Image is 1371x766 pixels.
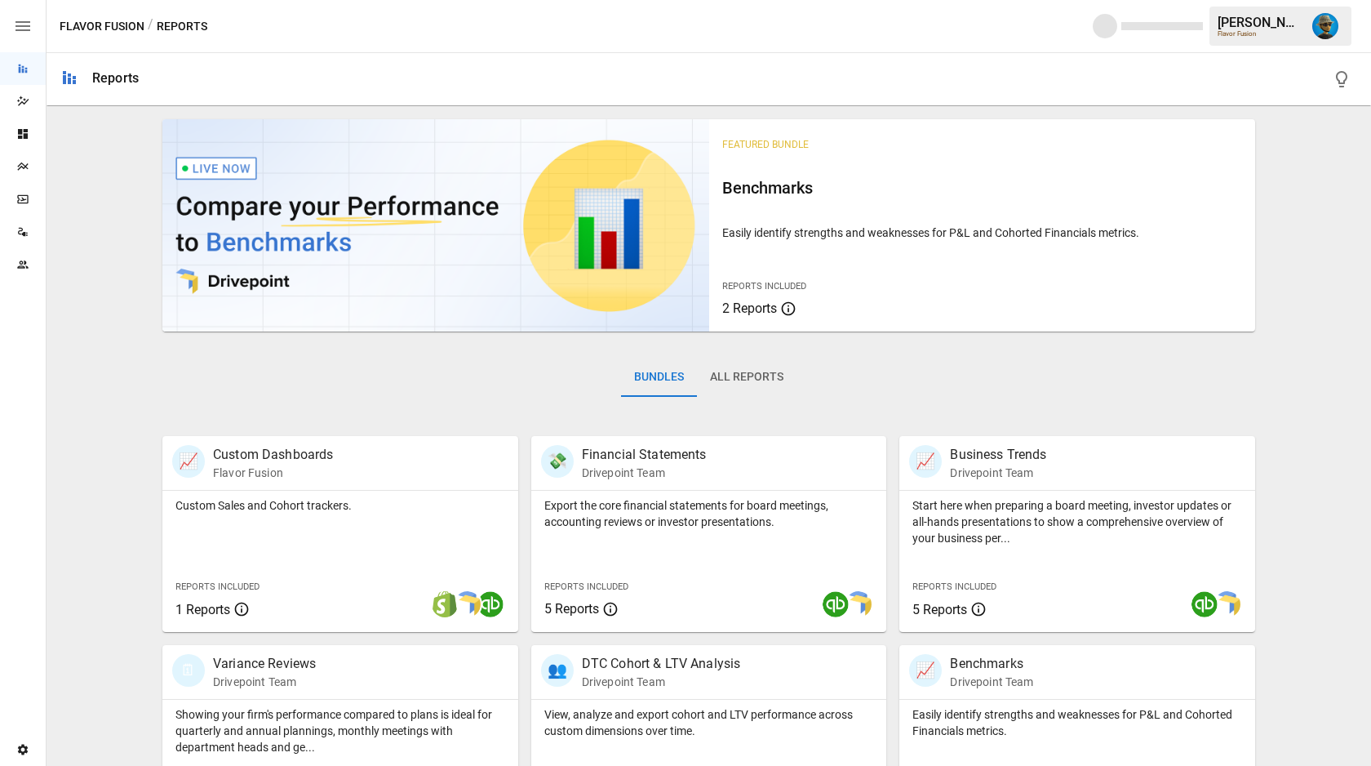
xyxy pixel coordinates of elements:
img: video thumbnail [162,119,709,332]
p: Easily identify strengths and weaknesses for P&L and Cohorted Financials metrics. [722,225,1243,241]
span: 1 Reports [175,602,230,617]
p: Custom Sales and Cohort trackers. [175,497,505,514]
p: Business Trends [950,445,1046,465]
p: Showing your firm's performance compared to plans is ideal for quarterly and annual plannings, mo... [175,706,505,755]
div: 📈 [909,654,942,687]
p: Flavor Fusion [213,465,334,481]
img: quickbooks [823,591,849,617]
p: Drivepoint Team [582,465,707,481]
img: smart model [455,591,481,617]
img: quickbooks [1191,591,1218,617]
p: Drivepoint Team [950,465,1046,481]
p: Export the core financial statements for board meetings, accounting reviews or investor presentat... [544,497,874,530]
button: Flavor Fusion [60,16,144,37]
p: View, analyze and export cohort and LTV performance across custom dimensions over time. [544,706,874,739]
h6: Benchmarks [722,175,1243,201]
p: Start here when preparing a board meeting, investor updates or all-hands presentations to show a ... [912,497,1242,546]
div: Reports [92,70,139,86]
p: Custom Dashboards [213,445,334,465]
span: Reports Included [175,581,260,592]
p: Financial Statements [582,445,707,465]
p: Easily identify strengths and weaknesses for P&L and Cohorted Financials metrics. [912,706,1242,739]
p: Drivepoint Team [582,674,741,690]
button: All Reports [697,358,796,397]
img: smart model [1214,591,1240,617]
span: Reports Included [544,581,628,592]
div: Flavor Fusion [1218,30,1302,38]
img: quickbooks [477,591,504,617]
div: [PERSON_NAME] [1218,15,1302,30]
img: Lance Quejada [1312,13,1338,39]
div: / [148,16,153,37]
img: shopify [432,591,458,617]
span: Featured Bundle [722,139,809,150]
img: smart model [845,591,872,617]
p: Drivepoint Team [950,674,1033,690]
p: Drivepoint Team [213,674,316,690]
p: Benchmarks [950,654,1033,674]
div: 🗓 [172,654,205,687]
p: DTC Cohort & LTV Analysis [582,654,741,674]
span: 5 Reports [912,602,967,617]
span: Reports Included [722,281,806,292]
span: 2 Reports [722,301,777,316]
button: Lance Quejada [1302,3,1348,49]
div: 👥 [541,654,574,687]
div: 📈 [172,445,205,478]
div: 💸 [541,445,574,478]
p: Variance Reviews [213,654,316,674]
span: 5 Reports [544,601,599,617]
span: Reports Included [912,581,996,592]
div: 📈 [909,445,942,478]
button: Bundles [621,358,697,397]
